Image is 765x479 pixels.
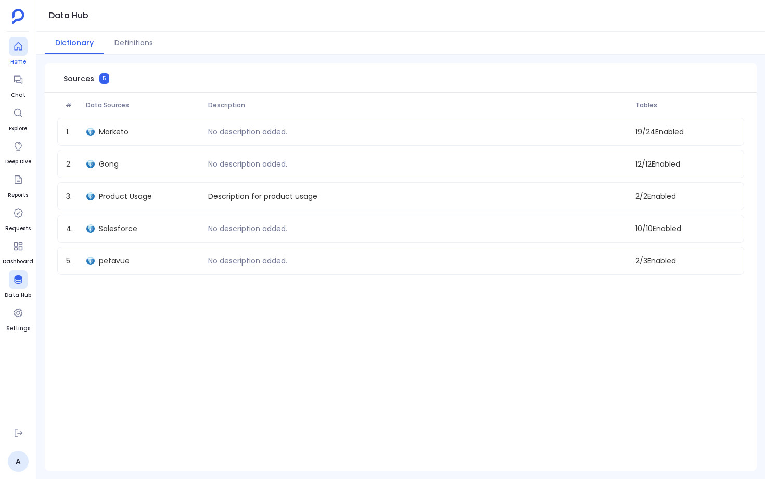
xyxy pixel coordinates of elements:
[49,8,88,23] h1: Data Hub
[5,224,31,233] span: Requests
[104,32,163,54] button: Definitions
[9,104,28,133] a: Explore
[99,191,152,201] span: Product Usage
[204,101,632,109] span: Description
[62,159,82,169] span: 2 .
[61,101,82,109] span: #
[631,256,739,266] span: 2 / 3 Enabled
[8,191,28,199] span: Reports
[99,223,137,234] span: Salesforce
[204,159,291,169] p: No description added.
[3,237,33,266] a: Dashboard
[9,70,28,99] a: Chat
[8,451,29,472] a: A
[5,270,31,299] a: Data Hub
[99,127,129,137] span: Marketo
[99,256,130,266] span: petavue
[3,258,33,266] span: Dashboard
[5,137,31,166] a: Deep Dive
[631,101,740,109] span: Tables
[63,73,94,84] span: Sources
[9,124,28,133] span: Explore
[45,32,104,54] button: Dictionary
[99,73,109,84] span: 5
[5,204,31,233] a: Requests
[631,127,739,137] span: 19 / 24 Enabled
[204,191,322,201] p: Description for product usage
[62,223,82,234] span: 4 .
[6,324,30,333] span: Settings
[62,256,82,266] span: 5 .
[631,223,739,234] span: 10 / 10 Enabled
[204,223,291,234] p: No description added.
[631,191,739,201] span: 2 / 2 Enabled
[62,191,82,201] span: 3 .
[631,159,739,169] span: 12 / 12 Enabled
[82,101,204,109] span: Data Sources
[62,127,82,137] span: 1 .
[99,159,119,169] span: Gong
[9,37,28,66] a: Home
[5,291,31,299] span: Data Hub
[9,58,28,66] span: Home
[12,9,24,24] img: petavue logo
[204,127,291,137] p: No description added.
[6,304,30,333] a: Settings
[9,91,28,99] span: Chat
[204,256,291,266] p: No description added.
[8,170,28,199] a: Reports
[5,158,31,166] span: Deep Dive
